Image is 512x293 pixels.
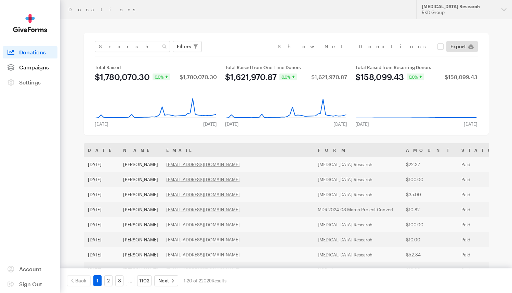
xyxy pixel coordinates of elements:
a: [EMAIL_ADDRESS][DOMAIN_NAME] [166,177,240,182]
td: [DATE] [84,247,119,262]
td: $52.84 [402,247,457,262]
div: [DATE] [91,121,113,127]
td: $100.00 [402,217,457,232]
td: MDR 2024-03 March Project Convert [314,202,402,217]
th: Name [119,143,162,157]
td: Paid [457,202,508,217]
span: Account [19,266,41,272]
td: Paid [457,232,508,247]
td: Paid [457,187,508,202]
span: Campaigns [19,64,49,70]
a: Account [3,263,57,275]
td: [DATE] [84,217,119,232]
img: GiveForms [13,14,47,32]
td: Paid [457,217,508,232]
td: [PERSON_NAME] [119,232,162,247]
div: $1,780,070.30 [95,73,150,81]
input: Search Name & Email [95,41,170,52]
div: [DATE] [199,121,221,127]
td: [MEDICAL_DATA] Research [314,187,402,202]
td: [PERSON_NAME] [119,262,162,277]
div: [DATE] [329,121,351,127]
div: 1-20 of 22029 [184,275,226,286]
a: Sign Out [3,278,57,290]
td: [MEDICAL_DATA] Research [314,247,402,262]
a: 2 [104,275,113,286]
div: $1,621,970.87 [311,74,347,80]
td: [MEDICAL_DATA] Research [314,217,402,232]
span: Results [212,278,226,283]
div: Total Raised [95,65,217,70]
span: Sign Out [19,281,42,287]
td: Paid [457,247,508,262]
td: $100.00 [402,172,457,187]
td: [MEDICAL_DATA] Research [314,172,402,187]
a: [EMAIL_ADDRESS][DOMAIN_NAME] [166,222,240,227]
div: 0.0% [153,74,170,80]
a: Campaigns [3,61,57,74]
td: [DATE] [84,157,119,172]
td: $10.00 [402,232,457,247]
td: Paid [457,157,508,172]
td: [DATE] [84,232,119,247]
a: 3 [115,275,123,286]
div: [DATE] [460,121,482,127]
a: [EMAIL_ADDRESS][DOMAIN_NAME] [166,267,240,272]
div: [MEDICAL_DATA] Research [422,4,496,10]
td: Paid [457,262,508,277]
span: Export [450,42,466,51]
a: Next [154,275,178,286]
span: Settings [19,79,41,85]
div: [DATE] [351,121,373,127]
a: 1102 [137,275,152,286]
a: Donations [3,46,57,58]
a: [EMAIL_ADDRESS][DOMAIN_NAME] [166,252,240,257]
a: Export [446,41,478,52]
a: [EMAIL_ADDRESS][DOMAIN_NAME] [166,207,240,212]
a: [EMAIL_ADDRESS][DOMAIN_NAME] [166,237,240,242]
td: [DATE] [84,202,119,217]
div: 0.0% [407,74,424,80]
td: [MEDICAL_DATA] Research [314,157,402,172]
div: $1,621,970.87 [225,73,277,81]
span: Next [158,277,169,285]
td: [PERSON_NAME] [119,247,162,262]
div: 0.0% [279,74,297,80]
div: RKD Group [422,10,496,15]
span: Donations [19,49,46,55]
td: $10.82 [402,202,457,217]
td: [PERSON_NAME] [119,217,162,232]
th: Amount [402,143,457,157]
th: Email [162,143,314,157]
th: Status [457,143,508,157]
div: [DATE] [221,121,243,127]
div: Total Raised from One Time Donors [225,65,347,70]
div: $1,780,070.30 [180,74,217,80]
div: Total Raised from Recurring Donors [355,65,477,70]
td: Paid [457,172,508,187]
a: [EMAIL_ADDRESS][DOMAIN_NAME] [166,162,240,167]
th: Form [314,143,402,157]
td: [MEDICAL_DATA] Research [314,232,402,247]
td: [DATE] [84,262,119,277]
a: Settings [3,76,57,89]
td: [DATE] [84,172,119,187]
button: Filters [173,41,202,52]
td: [PERSON_NAME] [119,172,162,187]
td: [PERSON_NAME] [119,202,162,217]
div: $158,099.43 [355,73,404,81]
td: $22.37 [402,157,457,172]
div: $158,099.43 [445,74,477,80]
td: [PERSON_NAME] [119,187,162,202]
td: [DATE] [84,187,119,202]
td: [PERSON_NAME] [119,157,162,172]
span: Filters [177,42,191,51]
td: MDR - Acquisition [314,262,402,277]
a: [EMAIL_ADDRESS][DOMAIN_NAME] [166,192,240,197]
th: Date [84,143,119,157]
td: $35.00 [402,187,457,202]
td: $10.00 [402,262,457,277]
